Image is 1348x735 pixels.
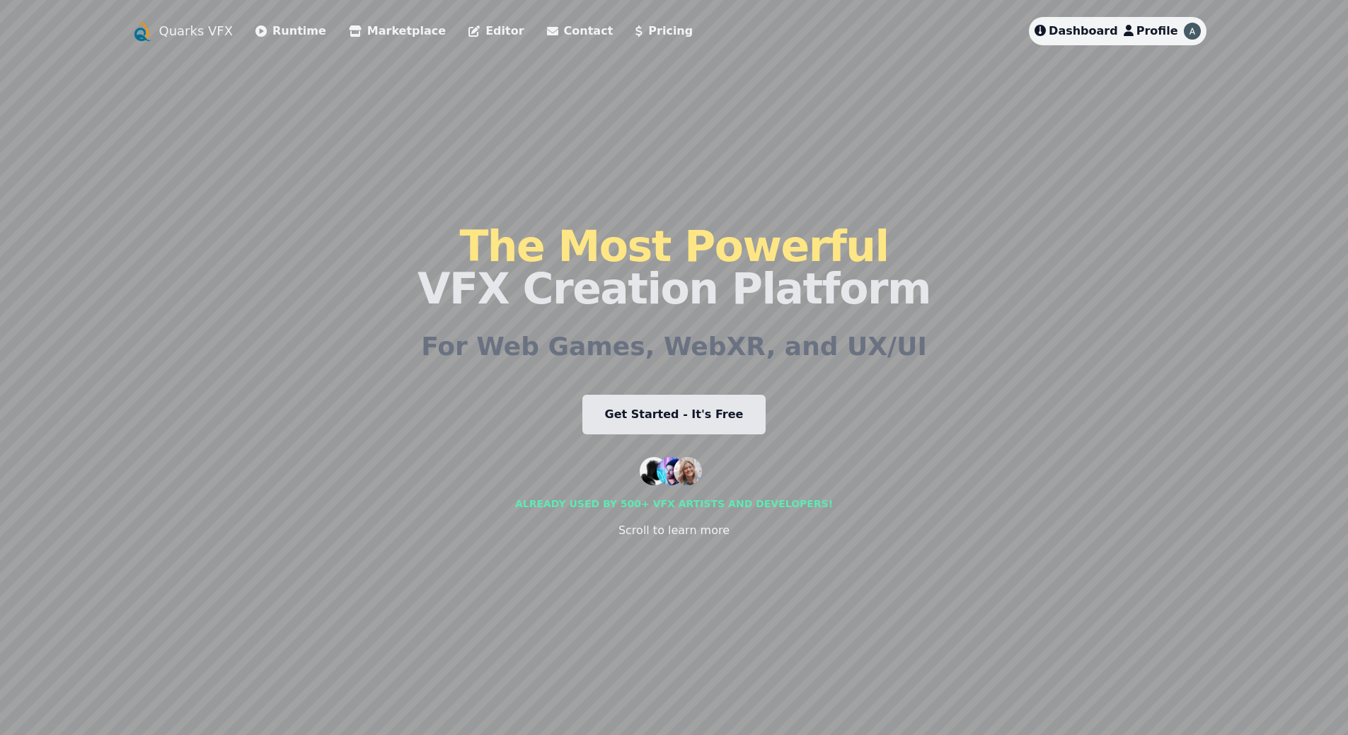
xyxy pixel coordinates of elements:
img: anton-atanasov profile image [1184,23,1201,40]
a: Get Started - It's Free [582,395,766,434]
span: Profile [1136,24,1178,37]
h1: VFX Creation Platform [417,225,931,310]
span: Dashboard [1049,24,1118,37]
img: customer 2 [657,457,685,485]
a: Dashboard [1035,23,1118,40]
a: Pricing [635,23,693,40]
div: Already used by 500+ vfx artists and developers! [515,497,833,511]
a: Editor [468,23,524,40]
a: Quarks VFX [159,21,234,41]
span: The Most Powerful [459,221,888,271]
img: customer 1 [640,457,668,485]
div: Scroll to learn more [618,522,730,539]
img: customer 3 [674,457,702,485]
a: Marketplace [349,23,446,40]
a: Contact [547,23,613,40]
a: Runtime [255,23,326,40]
h2: For Web Games, WebXR, and UX/UI [421,332,927,361]
a: Profile [1124,23,1178,40]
